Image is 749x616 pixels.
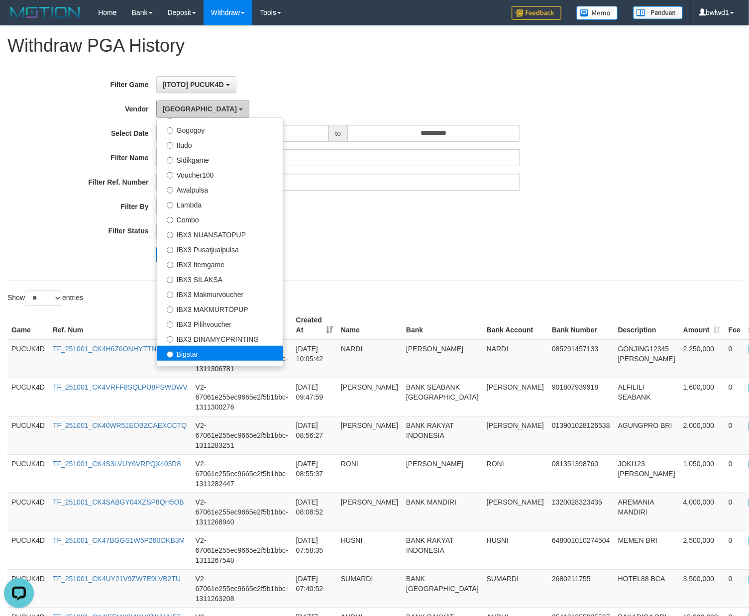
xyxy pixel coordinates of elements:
[157,182,283,197] label: Awalpulsa
[292,569,337,608] td: [DATE] 07:40:52
[483,531,548,569] td: HUSNI
[7,36,742,56] h1: Withdraw PGA History
[548,378,614,416] td: 901807939918
[725,531,745,569] td: 0
[337,454,402,493] td: RONI
[679,339,725,378] td: 2,250,000
[725,311,745,339] th: Fee
[157,137,283,152] label: Itudo
[157,271,283,286] label: IBX3 SILAKSA
[156,76,236,93] button: [ITOTO] PUCUK4D
[483,569,548,608] td: SUMARDI
[167,262,173,268] input: IBX3 Itemgame
[512,6,561,20] img: Feedback.jpg
[53,536,185,544] a: TF_251001_CK47BGGS1W5P260OKB3M
[7,291,83,306] label: Show entries
[402,416,483,454] td: BANK RAKYAT INDONESIA
[192,493,292,531] td: V2-67061e255ec9665e2f5b1bbc-1311268940
[157,286,283,301] label: IBX3 Makmurvoucher
[192,569,292,608] td: V2-67061e255ec9665e2f5b1bbc-1311263208
[157,211,283,226] label: Combo
[679,569,725,608] td: 3,500,000
[53,383,188,391] a: TF_251001_CK4VRFF8SQLPU8PSWDWV
[156,101,249,117] button: [GEOGRAPHIC_DATA]
[402,378,483,416] td: BANK SEABANK [GEOGRAPHIC_DATA]
[192,454,292,493] td: V2-67061e255ec9665e2f5b1bbc-1311282447
[402,339,483,378] td: [PERSON_NAME]
[157,226,283,241] label: IBX3 NUANSATOPUP
[157,361,283,376] label: Steihom
[53,498,184,506] a: TF_251001_CK4SABGY04XZSP8QH5OB
[167,307,173,313] input: IBX3 MAKMURTOPUP
[167,217,173,223] input: Combo
[167,321,173,328] input: IBX3 Pilihvoucher
[679,531,725,569] td: 2,500,000
[53,575,181,583] a: TF_251001_CK4UY21V9ZW7E9LVB2TU
[328,125,347,142] span: to
[167,142,173,149] input: Itudo
[614,454,679,493] td: JOKI123 [PERSON_NAME]
[402,493,483,531] td: BANK MANDIRI
[53,345,182,353] a: TF_251001_CK4H6Z6ONHYTTNLT19MA
[292,454,337,493] td: [DATE] 08:55:37
[7,493,49,531] td: PUCUK4D
[167,292,173,298] input: IBX3 Makmurvoucher
[548,531,614,569] td: 648001010274504
[157,256,283,271] label: IBX3 Itemgame
[157,316,283,331] label: IBX3 Pilihvoucher
[337,416,402,454] td: [PERSON_NAME]
[192,531,292,569] td: V2-67061e255ec9665e2f5b1bbc-1311267548
[548,311,614,339] th: Bank Number
[292,311,337,339] th: Created At: activate to sort column ascending
[614,378,679,416] td: ALFILILI SEABANK
[483,493,548,531] td: [PERSON_NAME]
[292,531,337,569] td: [DATE] 07:58:35
[614,339,679,378] td: GONJING12345 [PERSON_NAME]
[53,421,187,429] a: TF_251001_CK40WR51EOBZCAEXCCTQ
[167,202,173,208] input: Lambda
[679,311,725,339] th: Amount: activate to sort column ascending
[167,127,173,134] input: Gogogoy
[167,172,173,179] input: Voucher100
[614,311,679,339] th: Description
[725,416,745,454] td: 0
[157,241,283,256] label: IBX3 Pusatjualpulsa
[614,416,679,454] td: AGUNGPRO BRI
[576,6,618,20] img: Button%20Memo.svg
[7,311,49,339] th: Game
[7,339,49,378] td: PUCUK4D
[25,291,62,306] select: Showentries
[402,454,483,493] td: [PERSON_NAME]
[4,4,34,34] button: Open LiveChat chat widget
[402,311,483,339] th: Bank
[53,460,181,468] a: TF_251001_CK4S3LVUY6VRPQX403R8
[548,493,614,531] td: 1320028323435
[548,454,614,493] td: 081351398760
[483,416,548,454] td: [PERSON_NAME]
[725,378,745,416] td: 0
[548,569,614,608] td: 2680211755
[7,5,83,20] img: MOTION_logo.png
[402,569,483,608] td: BANK [GEOGRAPHIC_DATA]
[548,416,614,454] td: 013901028126538
[679,454,725,493] td: 1,050,000
[679,493,725,531] td: 4,000,000
[679,378,725,416] td: 1,600,000
[157,346,283,361] label: Bigstar
[192,416,292,454] td: V2-67061e255ec9665e2f5b1bbc-1311283251
[337,339,402,378] td: NARDI
[157,167,283,182] label: Voucher100
[337,311,402,339] th: Name
[163,81,224,89] span: [ITOTO] PUCUK4D
[679,416,725,454] td: 2,000,000
[292,378,337,416] td: [DATE] 09:47:59
[483,378,548,416] td: [PERSON_NAME]
[614,493,679,531] td: AREMANIA MANDIRI
[337,378,402,416] td: [PERSON_NAME]
[7,531,49,569] td: PUCUK4D
[614,531,679,569] td: MEMEN BRI
[633,6,683,19] img: panduan.png
[157,152,283,167] label: Sidikgame
[157,331,283,346] label: IBX3 DINAMYCPRINTING
[337,531,402,569] td: HUSNI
